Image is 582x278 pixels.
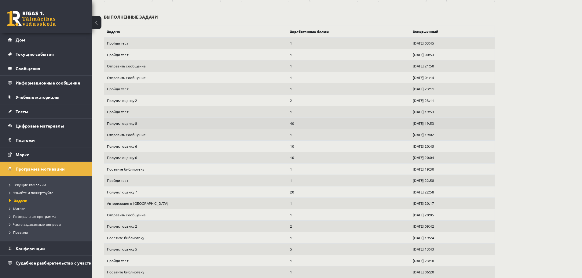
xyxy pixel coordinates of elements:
[413,86,434,91] font: [DATE] 23:11
[8,90,84,104] a: Учебные материалы
[13,214,56,219] font: Реферальная программа
[413,121,434,126] font: [DATE] 19:53
[413,144,434,149] font: [DATE] 20:45
[413,167,434,171] font: [DATE] 19:30
[107,132,146,137] font: Отправить сообщение
[107,121,137,126] font: Получил оценку 8
[8,147,84,161] a: Маркс
[16,80,80,85] font: Информационные сообщения
[413,247,434,251] font: [DATE] 13:43
[107,269,144,274] font: Посетите библиотеку
[413,29,438,34] font: Завершенный
[7,11,56,26] a: Рижская 1-я средняя школа заочного обучения
[290,109,292,114] font: 1
[13,222,61,227] font: Часто задаваемые вопросы
[107,144,137,149] font: Получил оценку 6
[413,224,434,229] font: [DATE] 09:42
[290,235,292,240] font: 1
[13,182,46,187] font: Текущие кампании
[9,229,86,235] a: Правила
[413,235,434,240] font: [DATE] 19:24
[13,206,27,211] font: Магазин
[107,52,128,57] font: Пройди тест
[107,41,128,45] font: Пройди тест
[16,152,29,157] font: Маркс
[107,167,144,171] font: Посетите библиотеку
[16,260,134,265] font: Судебное разбирательство с участием [PERSON_NAME]
[290,132,292,137] font: 1
[413,75,434,80] font: [DATE] 01:14
[107,63,146,68] font: Отправить сообщение
[413,109,434,114] font: [DATE] 19:53
[13,190,53,195] font: Узнайте и пожертвуйте
[290,167,292,171] font: 1
[413,132,434,137] font: [DATE] 19:02
[16,137,35,143] font: Платежи
[290,258,292,263] font: 1
[107,98,137,103] font: Получил оценку 2
[107,190,137,194] font: Получил оценку 7
[107,212,146,217] font: Отправить сообщение
[107,29,120,34] font: Задача
[107,86,128,91] font: Пройди тест
[290,75,292,80] font: 1
[290,86,292,91] font: 1
[104,14,158,20] font: Выполненные задачи
[107,258,128,263] font: Пройди тест
[107,75,146,80] font: Отправить сообщение
[8,47,84,61] a: Текущие события
[413,178,434,183] font: [DATE] 22:58
[16,246,45,251] font: Конференции
[9,214,86,219] a: Реферальная программа
[8,119,84,133] a: Цифровые материалы
[107,235,144,240] font: Посетите библиотеку
[413,212,434,217] font: [DATE] 20:05
[16,94,60,100] font: Учебные материалы
[290,41,292,45] font: 1
[9,182,86,187] a: Текущие кампании
[8,76,84,90] a: Информационные сообщения
[290,52,292,57] font: 1
[16,37,25,42] font: Дом
[8,104,84,118] a: Тесты
[290,269,292,274] font: 1
[413,190,434,194] font: [DATE] 22:58
[8,33,84,47] a: Дом
[13,230,28,235] font: Правила
[8,61,84,75] a: Сообщения
[413,98,434,103] font: [DATE] 23:11
[8,241,84,255] a: Конференции
[413,52,434,57] font: [DATE] 00:53
[16,66,40,71] font: Сообщения
[413,269,434,274] font: [DATE] 06:20
[413,155,434,160] font: [DATE] 20:04
[413,258,434,263] font: [DATE] 23:18
[107,224,137,229] font: Получил оценку 2
[9,206,86,211] a: Магазин
[8,162,84,176] a: Программа мотивации
[107,178,128,183] font: Пройди тест
[8,256,84,270] a: Судебное разбирательство с участием [PERSON_NAME]
[413,63,434,68] font: [DATE] 21:50
[107,247,137,251] font: Получил оценку 5
[290,29,329,34] font: Заработанные баллы
[9,198,86,203] a: Задачи
[8,133,84,147] a: Платежи
[290,155,294,160] font: 10
[413,41,434,45] font: [DATE] 03:45
[107,155,137,160] font: Получил оценку 6
[9,190,86,195] a: Узнайте и пожертвуйте
[290,63,292,68] font: 1
[290,190,294,194] font: 20
[290,224,292,229] font: 2
[9,222,86,227] a: Часто задаваемые вопросы
[16,51,54,57] font: Текущие события
[16,166,65,171] font: Программа мотивации
[413,201,434,206] font: [DATE] 20:17
[290,121,294,126] font: 40
[16,109,28,114] font: Тесты
[290,144,294,149] font: 10
[290,98,292,103] font: 2
[290,201,292,206] font: 1
[290,247,292,251] font: 5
